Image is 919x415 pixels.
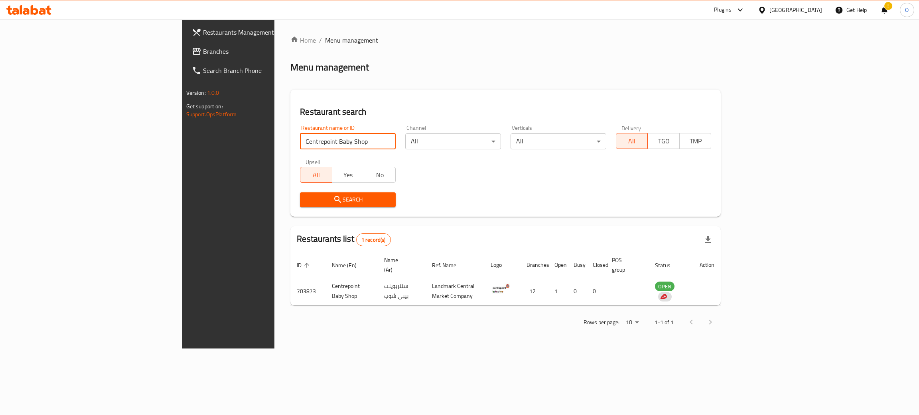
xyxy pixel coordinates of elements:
span: Name (Ar) [384,255,416,274]
button: All [300,167,332,183]
span: Status [655,260,681,270]
h2: Restaurant search [300,106,711,118]
a: Restaurants Management [185,23,336,42]
th: Closed [586,253,605,277]
button: All [616,133,648,149]
img: Centrepoint Baby Shop [491,280,511,300]
p: Rows per page: [584,317,619,327]
div: Export file [698,230,718,249]
th: Open [548,253,567,277]
p: 1-1 of 1 [655,317,674,327]
label: Delivery [621,125,641,131]
span: OPEN [655,282,674,291]
button: No [364,167,396,183]
td: 12 [520,277,548,305]
div: Rows per page: [623,317,642,329]
td: Centrepoint Baby Shop [325,277,377,305]
nav: breadcrumb [290,35,721,45]
span: Menu management [325,35,378,45]
table: enhanced table [290,253,721,305]
span: 1.0.0 [207,88,219,98]
span: No [367,169,393,181]
span: All [619,135,645,147]
span: Version: [186,88,206,98]
td: سنتربوينت بيبي شوب [378,277,426,305]
div: Plugins [714,5,732,15]
h2: Restaurants list [297,233,390,246]
span: Get support on: [186,101,223,112]
button: TMP [679,133,712,149]
span: Ref. Name [432,260,467,270]
img: delivery hero logo [660,293,667,300]
th: Branches [520,253,548,277]
span: O [905,6,909,14]
span: Branches [203,47,329,56]
span: TGO [651,135,676,147]
td: 1 [548,277,567,305]
span: POS group [612,255,639,274]
span: 1 record(s) [357,236,390,244]
span: Restaurants Management [203,27,329,37]
span: All [304,169,329,181]
span: Search Branch Phone [203,66,329,75]
div: Indicates that the vendor menu management has been moved to DH Catalog service [658,292,672,301]
span: Search [306,195,389,205]
td: 0 [586,277,605,305]
th: Logo [484,253,520,277]
button: Search [300,192,396,207]
a: Support.OpsPlatform [186,109,237,119]
div: [GEOGRAPHIC_DATA] [769,6,822,14]
div: All [511,133,606,149]
span: Name (En) [332,260,367,270]
button: Yes [332,167,364,183]
span: ID [297,260,312,270]
td: Landmark Central Market Company [426,277,484,305]
a: Search Branch Phone [185,61,336,80]
div: All [405,133,501,149]
button: TGO [647,133,680,149]
span: Yes [335,169,361,181]
th: Action [693,253,721,277]
th: Busy [567,253,586,277]
span: TMP [683,135,708,147]
td: 0 [567,277,586,305]
input: Search for restaurant name or ID.. [300,133,396,149]
a: Branches [185,42,336,61]
label: Upsell [306,159,320,164]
